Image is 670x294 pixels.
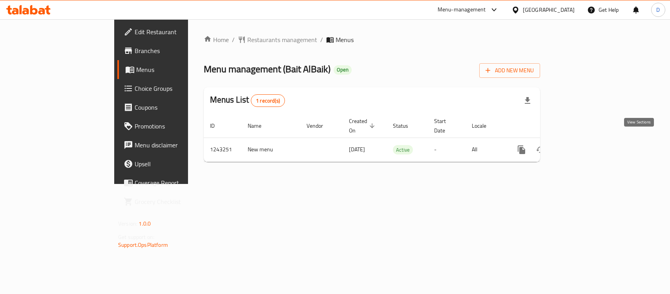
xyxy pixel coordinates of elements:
span: Restaurants management [247,35,317,44]
span: Menu disclaimer [135,140,220,150]
a: Branches [117,41,226,60]
div: Menu-management [438,5,486,15]
a: Coupons [117,98,226,117]
li: / [232,35,235,44]
div: Total records count [251,94,285,107]
span: Upsell [135,159,220,169]
div: Open [334,65,352,75]
span: Created On [349,116,377,135]
span: Choice Groups [135,84,220,93]
span: Coverage Report [135,178,220,187]
span: [DATE] [349,144,365,154]
td: - [428,138,466,162]
div: Export file [518,91,537,110]
a: Promotions [117,117,226,136]
span: Edit Restaurant [135,27,220,37]
span: Start Date [434,116,456,135]
a: Menu disclaimer [117,136,226,154]
td: New menu [241,138,300,162]
span: Branches [135,46,220,55]
span: ID [210,121,225,130]
span: Menus [336,35,354,44]
span: D [656,6,660,14]
span: Menus [136,65,220,74]
a: Menus [117,60,226,79]
span: 1 record(s) [251,97,285,105]
span: Get support on: [118,232,154,242]
span: Add New Menu [486,66,534,75]
a: Coverage Report [117,173,226,192]
span: Grocery Checklist [135,197,220,206]
span: Status [393,121,418,130]
span: Version: [118,219,137,229]
table: enhanced table [204,114,594,162]
div: [GEOGRAPHIC_DATA] [523,6,575,14]
a: Upsell [117,154,226,173]
button: more [512,140,531,159]
span: Menu management ( Bait AlBaik ) [204,60,330,78]
span: Promotions [135,121,220,131]
button: Add New Menu [479,63,540,78]
span: Locale [472,121,497,130]
span: Active [393,145,413,154]
span: 1.0.0 [139,219,151,229]
a: Grocery Checklist [117,192,226,211]
span: Name [248,121,272,130]
td: All [466,138,506,162]
a: Edit Restaurant [117,22,226,41]
a: Restaurants management [238,35,317,44]
h2: Menus List [210,94,285,107]
nav: breadcrumb [204,35,540,44]
a: Support.OpsPlatform [118,240,168,250]
span: Open [334,66,352,73]
li: / [320,35,323,44]
th: Actions [506,114,594,138]
a: Choice Groups [117,79,226,98]
span: Vendor [307,121,333,130]
span: Coupons [135,103,220,112]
